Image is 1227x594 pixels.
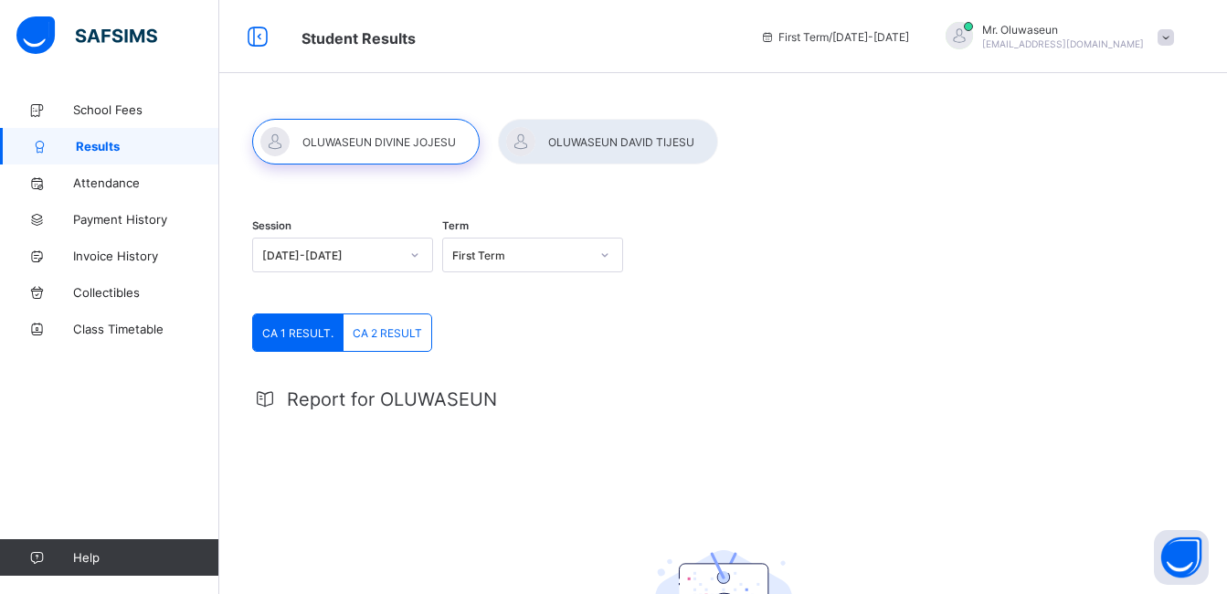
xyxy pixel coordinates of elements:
span: CA 1 RESULT. [262,326,333,340]
span: [EMAIL_ADDRESS][DOMAIN_NAME] [982,38,1144,49]
span: Invoice History [73,249,219,263]
div: [DATE]-[DATE] [262,249,399,262]
button: Open asap [1154,530,1209,585]
span: Attendance [73,175,219,190]
img: safsims [16,16,157,55]
span: Mr. Oluwaseun [982,23,1144,37]
span: Collectibles [73,285,219,300]
span: Help [73,550,218,565]
span: Payment History [73,212,219,227]
span: Report for OLUWASEUN [287,388,497,410]
span: Student Results [301,29,416,48]
div: First Term [452,249,589,262]
span: session/term information [760,30,909,44]
span: Results [76,139,219,154]
span: Class Timetable [73,322,219,336]
div: Mr.Oluwaseun [927,22,1183,52]
span: Session [252,219,291,232]
span: Term [442,219,469,232]
span: CA 2 RESULT [353,326,422,340]
span: School Fees [73,102,219,117]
